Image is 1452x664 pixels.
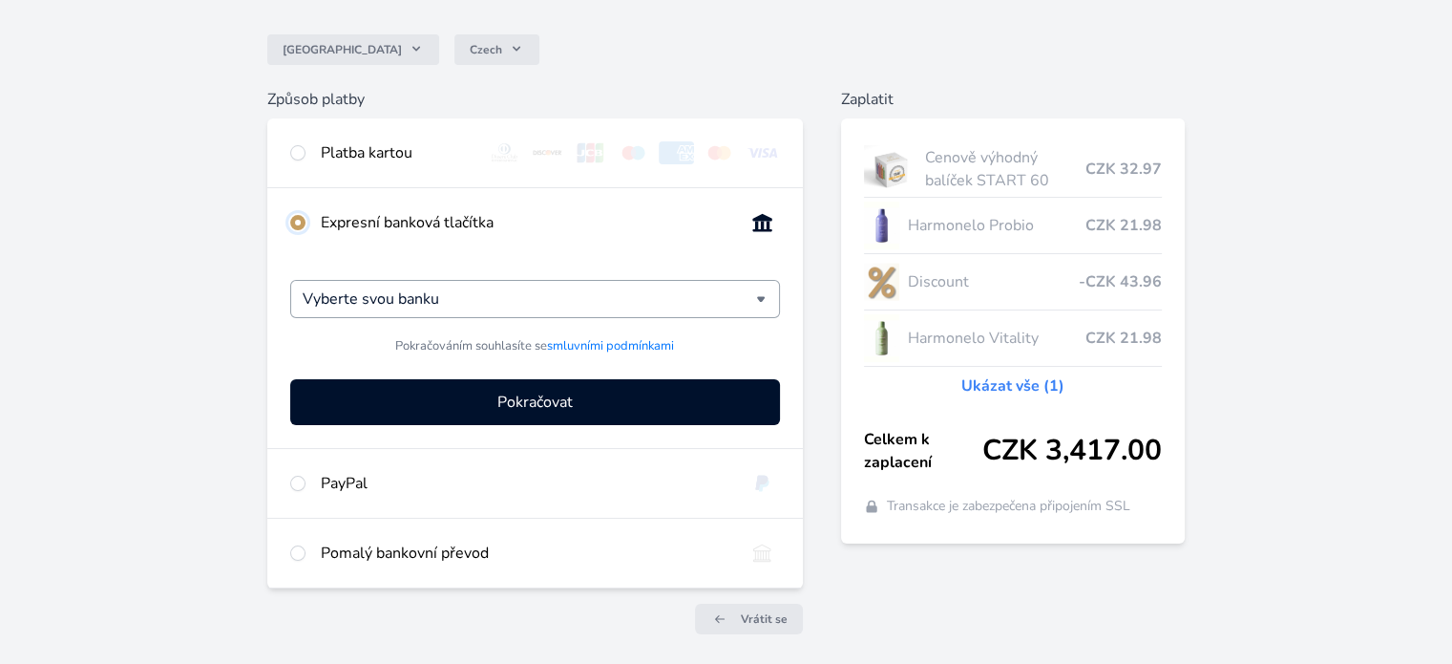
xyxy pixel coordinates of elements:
[864,202,900,249] img: CLEAN_PROBIO_se_stinem_x-lo.jpg
[454,34,539,65] button: Czech
[283,42,402,57] span: [GEOGRAPHIC_DATA]
[573,141,608,164] img: jcb.svg
[745,141,780,164] img: visa.svg
[745,472,780,495] img: paypal.svg
[1079,270,1162,293] span: -CZK 43.96
[395,337,674,355] span: Pokračováním souhlasíte se
[303,288,755,311] input: Hledat...
[702,141,737,164] img: mc.svg
[290,379,779,425] button: Pokračovat
[1085,158,1162,181] span: CZK 32.97
[841,88,1185,111] h6: Zaplatit
[745,211,780,234] img: onlineBanking_CZ.svg
[321,141,472,164] div: Platba kartou
[864,145,918,193] img: start.jpg
[864,314,900,362] img: CLEAN_VITALITY_se_stinem_x-lo.jpg
[267,34,439,65] button: [GEOGRAPHIC_DATA]
[887,497,1130,516] span: Transakce je zabezpečena připojením SSL
[1085,214,1162,237] span: CZK 21.98
[321,542,728,565] div: Pomalý bankovní převod
[547,337,674,354] a: smluvními podmínkami
[470,42,502,57] span: Czech
[907,270,1078,293] span: Discount
[616,141,651,164] img: maestro.svg
[907,214,1084,237] span: Harmonelo Probio
[741,611,788,627] span: Vrátit se
[907,327,1084,350] span: Harmonelo Vitality
[864,428,982,474] span: Celkem k zaplacení
[487,141,522,164] img: diners.svg
[321,211,728,234] div: Expresní banková tlačítka
[290,280,779,318] div: Vyberte svou banku
[1085,327,1162,350] span: CZK 21.98
[695,604,803,634] a: Vrátit se
[961,375,1064,397] a: Ukázat vše (1)
[659,141,694,164] img: amex.svg
[530,141,565,164] img: discover.svg
[321,472,728,495] div: PayPal
[982,434,1162,468] span: CZK 3,417.00
[925,146,1084,192] span: Cenově výhodný balíček START 60
[497,391,573,414] span: Pokračovat
[864,258,900,306] img: discount-lo.png
[745,542,780,565] img: bankTransfer_IBAN.svg
[267,88,802,111] h6: Způsob platby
